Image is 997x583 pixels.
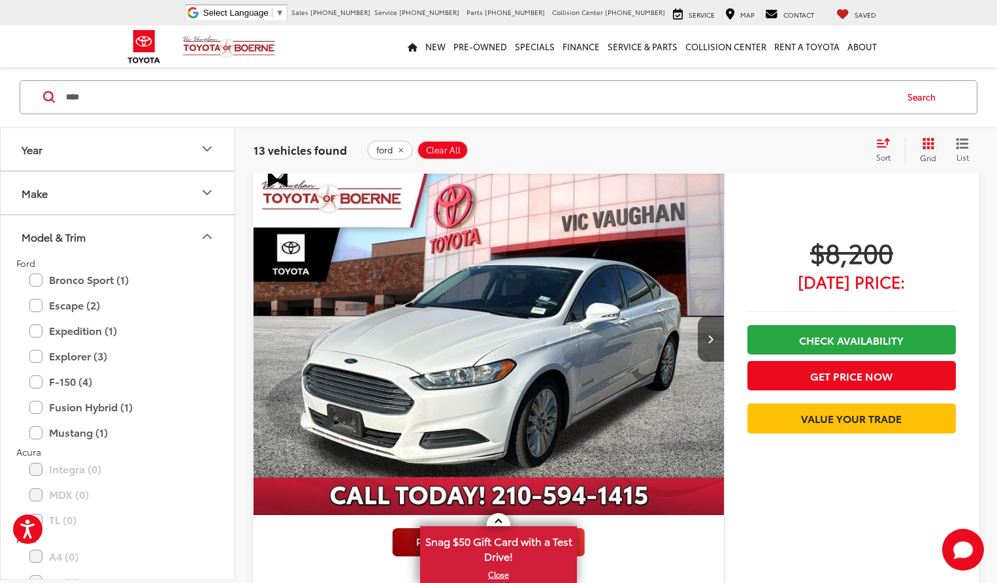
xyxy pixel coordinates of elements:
[16,446,41,459] span: Acura
[485,7,545,17] span: [PHONE_NUMBER]
[199,141,215,157] div: Year
[29,545,206,568] label: A4 (0)
[29,269,206,292] label: Bronco Sport (1)
[511,25,559,67] a: Specials
[426,145,461,155] span: Clear All
[783,10,814,20] span: Contact
[22,187,48,199] div: Make
[65,82,895,113] input: Search by Make, Model, or Keyword
[399,7,459,17] span: [PHONE_NUMBER]
[376,145,393,155] span: ford
[253,142,347,157] span: 13 vehicles found
[747,403,956,433] a: Value Your Trade
[833,7,879,20] a: My Saved Vehicles
[689,10,715,20] span: Service
[1,128,236,170] button: YearYear
[605,7,665,17] span: [PHONE_NUMBER]
[253,163,725,516] div: 2016 Ford Fusion Hybrid SE 0
[29,458,206,481] label: Integra (0)
[670,7,718,20] a: Service
[29,483,206,506] label: MDX (0)
[16,257,35,270] span: Ford
[421,528,576,567] span: Snag $50 Gift Card with a Test Drive!
[604,25,681,67] a: Service & Parts: Opens in a new tab
[367,140,413,160] button: remove ford
[253,163,725,516] a: 2016 Ford Fusion Hybrid SE2016 Ford Fusion Hybrid SE2016 Ford Fusion Hybrid SE2016 Ford Fusion Hy...
[895,81,955,114] button: Search
[203,8,284,18] a: Select Language​
[417,140,468,160] button: Clear All
[559,25,604,67] a: Finance
[29,294,206,317] label: Escape (2)
[268,163,287,187] span: Special
[1,215,236,258] button: Model & TrimModel & Trim
[276,8,284,18] span: ▼
[681,25,770,67] a: Collision Center
[1,172,236,214] button: MakeMake
[946,137,979,163] button: List View
[905,137,946,163] button: Grid View
[310,7,370,17] span: [PHONE_NUMBER]
[29,422,206,445] label: Mustang (1)
[29,371,206,394] label: F-150 (4)
[920,152,936,163] span: Grid
[855,10,876,20] span: Saved
[466,7,483,17] span: Parts
[942,529,984,571] svg: Start Chat
[722,7,758,20] a: Map
[16,533,37,546] span: Audi
[29,509,206,531] label: TL (0)
[29,345,206,368] label: Explorer (3)
[747,361,956,390] button: Get Price Now
[449,25,511,67] a: Pre-Owned
[22,230,86,243] div: Model & Trim
[421,25,449,67] a: New
[182,35,276,58] img: Vic Vaughan Toyota of Boerne
[253,163,725,516] img: 2016 Ford Fusion Hybrid SE
[747,275,956,288] span: [DATE] Price:
[762,7,817,20] a: Contact
[870,137,905,163] button: Select sort value
[740,10,755,20] span: Map
[291,7,308,17] span: Sales
[843,25,881,67] a: About
[942,529,984,571] button: Toggle Chat Window
[203,8,269,18] span: Select Language
[29,320,206,343] label: Expedition (1)
[22,143,42,155] div: Year
[956,151,969,163] span: List
[29,396,206,419] label: Fusion Hybrid (1)
[698,316,724,362] button: Next image
[392,528,585,557] img: full motion video
[876,151,891,163] span: Sort
[374,7,397,17] span: Service
[552,7,603,17] span: Collision Center
[747,236,956,268] span: $8,200
[404,25,421,67] a: Home
[199,185,215,200] div: Make
[120,25,169,68] img: Toyota
[770,25,843,67] a: Rent a Toyota
[199,228,215,244] div: Model & Trim
[747,325,956,355] a: Check Availability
